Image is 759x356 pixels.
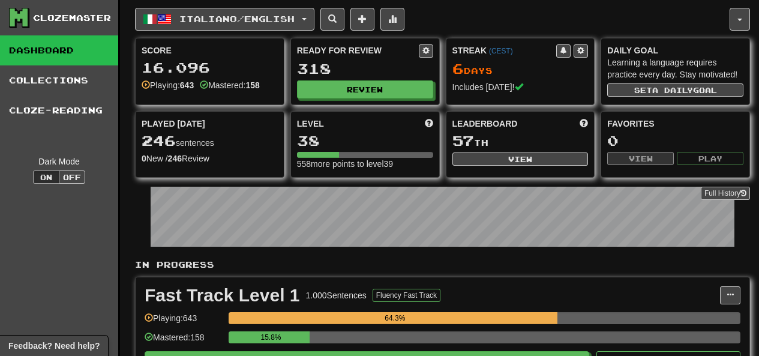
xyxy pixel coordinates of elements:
span: Leaderboard [452,118,518,130]
div: Daily Goal [607,44,743,56]
button: Play [677,152,743,165]
div: Fast Track Level 1 [145,286,300,304]
p: In Progress [135,259,750,271]
span: Score more points to level up [425,118,433,130]
div: 558 more points to level 39 [297,158,433,170]
button: Review [297,80,433,98]
div: New / Review [142,152,278,164]
div: sentences [142,133,278,149]
span: 6 [452,60,464,77]
button: More stats [380,8,404,31]
span: 246 [142,132,176,149]
div: 1.000 Sentences [306,289,367,301]
strong: 643 [180,80,194,90]
div: Favorites [607,118,743,130]
button: View [607,152,674,165]
div: Streak [452,44,557,56]
div: Dark Mode [9,155,109,167]
button: Off [59,170,85,184]
div: 64.3% [232,312,557,324]
button: Add sentence to collection [350,8,374,31]
div: Playing: 643 [145,312,223,332]
button: Fluency Fast Track [373,289,440,302]
span: Open feedback widget [8,340,100,352]
div: th [452,133,589,149]
button: Seta dailygoal [607,83,743,97]
a: (CEST) [489,47,513,55]
div: Playing: [142,79,194,91]
button: Search sentences [320,8,344,31]
span: a daily [652,86,693,94]
div: Learning a language requires practice every day. Stay motivated! [607,56,743,80]
span: Italiano / English [179,14,295,24]
a: Full History [701,187,750,200]
div: 0 [607,133,743,148]
strong: 246 [168,154,182,163]
div: 15.8% [232,331,310,343]
strong: 158 [245,80,259,90]
div: 38 [297,133,433,148]
div: 16.096 [142,60,278,75]
button: Italiano/English [135,8,314,31]
div: 318 [297,61,433,76]
div: Clozemaster [33,12,111,24]
strong: 0 [142,154,146,163]
span: Level [297,118,324,130]
button: On [33,170,59,184]
div: Mastered: [200,79,260,91]
div: Score [142,44,278,56]
div: Mastered: 158 [145,331,223,351]
span: 57 [452,132,474,149]
div: Ready for Review [297,44,419,56]
div: Includes [DATE]! [452,81,589,93]
button: View [452,152,589,166]
div: Day s [452,61,589,77]
span: This week in points, UTC [580,118,588,130]
span: Played [DATE] [142,118,205,130]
